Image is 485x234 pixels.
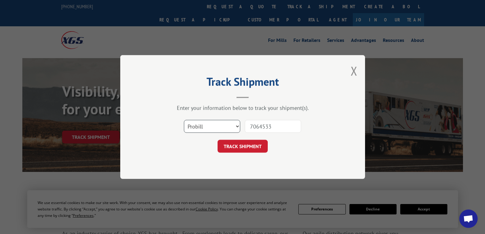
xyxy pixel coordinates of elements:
[245,120,301,133] input: Number(s)
[218,140,268,153] button: TRACK SHIPMENT
[351,63,357,79] button: Close modal
[459,210,478,228] div: Open chat
[151,77,334,89] h2: Track Shipment
[151,104,334,111] div: Enter your information below to track your shipment(s).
